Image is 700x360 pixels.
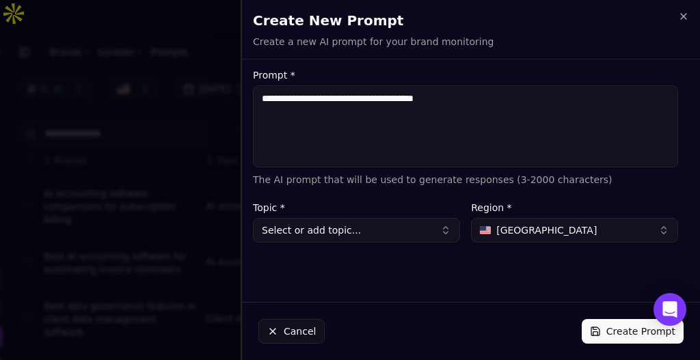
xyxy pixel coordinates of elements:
[471,203,678,212] label: Region *
[253,173,678,186] p: The AI prompt that will be used to generate responses (3-2000 characters)
[496,223,597,237] span: [GEOGRAPHIC_DATA]
[253,35,494,49] p: Create a new AI prompt for your brand monitoring
[253,218,460,243] button: Select or add topic...
[480,226,491,234] img: United States
[253,11,689,30] h2: Create New Prompt
[253,203,460,212] label: Topic *
[258,319,325,344] button: Cancel
[253,70,678,80] label: Prompt *
[582,319,684,344] button: Create Prompt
